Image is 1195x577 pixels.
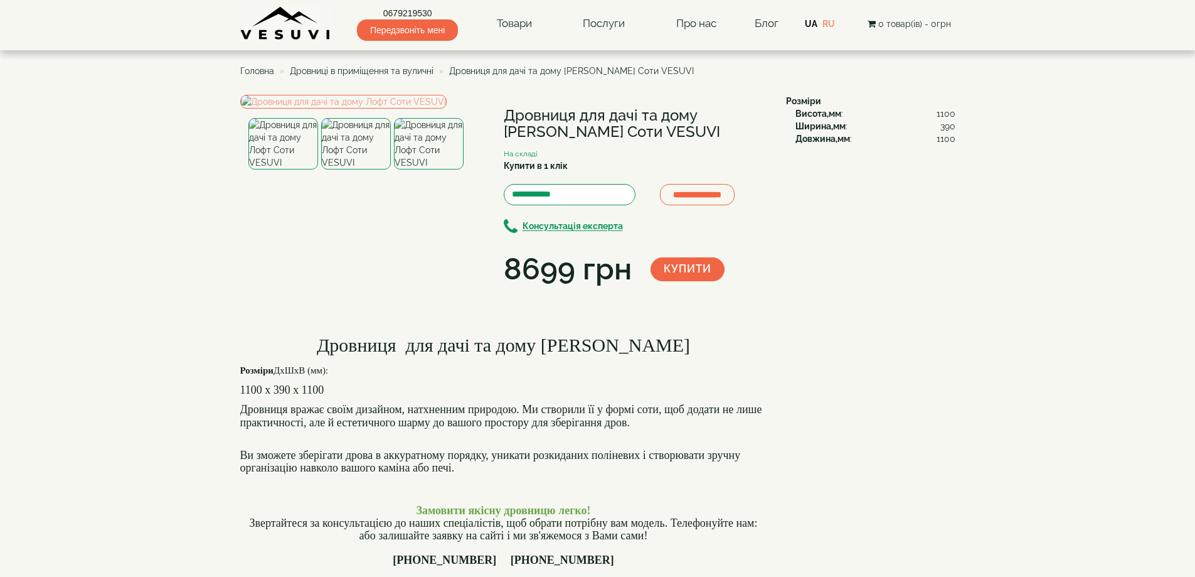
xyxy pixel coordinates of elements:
a: 0679219530 [357,7,458,19]
span: 1100 [937,107,955,120]
img: Дровниця для дачі та дому Лофт Соти VESUVI [248,118,318,170]
a: UA [805,19,817,29]
button: Купити [651,257,725,281]
b: Ширина,мм [795,121,846,131]
a: Послуги [570,9,637,38]
span: 0 товар(ів) - 0грн [878,19,951,29]
span: або залишайте заявку на сайті і ми зв'яжемося з Вами сами! [359,529,648,542]
img: Дровниця для дачі та дому Лофт Соти VESUVI [321,118,391,170]
small: На складі [504,149,538,158]
img: Дровниця для дачі та дому Лофт Соти VESUVI [240,95,447,109]
span: ДхШхВ (мм): [274,365,328,375]
h1: Дровниця для дачі та дому [PERSON_NAME] Соти VESUVI [504,107,767,141]
font: Дровниця вражає своїм дизайном, натхненним природою. Ми створили її у формі соти, щоб додати не л... [240,403,762,429]
span: Дровниця для дачі та дому [PERSON_NAME] Соти VESUVI [449,66,694,76]
b: [PHONE_NUMBER] [PHONE_NUMBER] [393,554,613,566]
font: Ви зможете зберігати дрова в аккуратному порядку, уникати розкиданих поліневих і створювати зручн... [240,449,741,475]
b: Розміри [786,96,821,106]
span: Звертайтеся за консультацією до наших спеціалістів, щоб обрати потрібну вам модель. Телефонуйте нам: [250,517,758,529]
label: Купити в 1 клік [504,159,568,172]
span: Передзвоніть мені [357,19,458,41]
button: 0 товар(ів) - 0грн [864,17,955,31]
div: : [795,132,955,145]
div: 8699 грн [504,248,632,291]
div: : [795,120,955,132]
a: Головна [240,66,274,76]
img: Завод VESUVI [240,6,331,41]
div: : [795,107,955,120]
b: Висота,мм [795,109,841,119]
font: 1100 x 390 x 1100 [240,384,324,396]
a: Дровниці в приміщення та вуличні [290,66,433,76]
font: Дровниця для дачі та дому [PERSON_NAME] [317,335,690,355]
a: Про нас [664,9,729,38]
a: Блог [755,17,778,30]
span: 1100 [937,132,955,145]
b: Консультація експерта [523,222,623,232]
a: RU [822,19,835,29]
b: Замовити якісну дровницю легко! [417,504,591,517]
b: Довжина,мм [795,134,850,144]
b: Розміри [240,365,274,375]
a: Товари [484,9,544,38]
span: 390 [940,120,955,132]
img: Дровниця для дачі та дому Лофт Соти VESUVI [394,118,464,170]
